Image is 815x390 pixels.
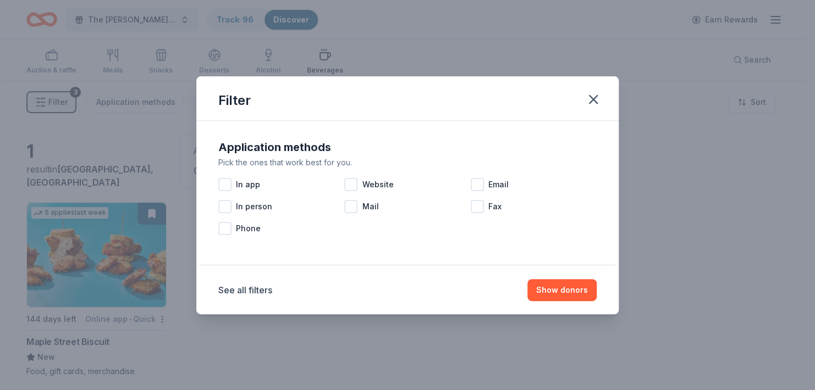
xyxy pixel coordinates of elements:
div: Filter [218,92,251,109]
span: Mail [362,200,378,213]
div: Pick the ones that work best for you. [218,156,597,169]
span: Email [488,178,509,191]
div: Application methods [218,138,597,156]
button: See all filters [218,283,272,297]
button: Show donors [527,279,597,301]
span: In person [236,200,272,213]
span: Phone [236,222,261,235]
span: In app [236,178,260,191]
span: Fax [488,200,502,213]
span: Website [362,178,393,191]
